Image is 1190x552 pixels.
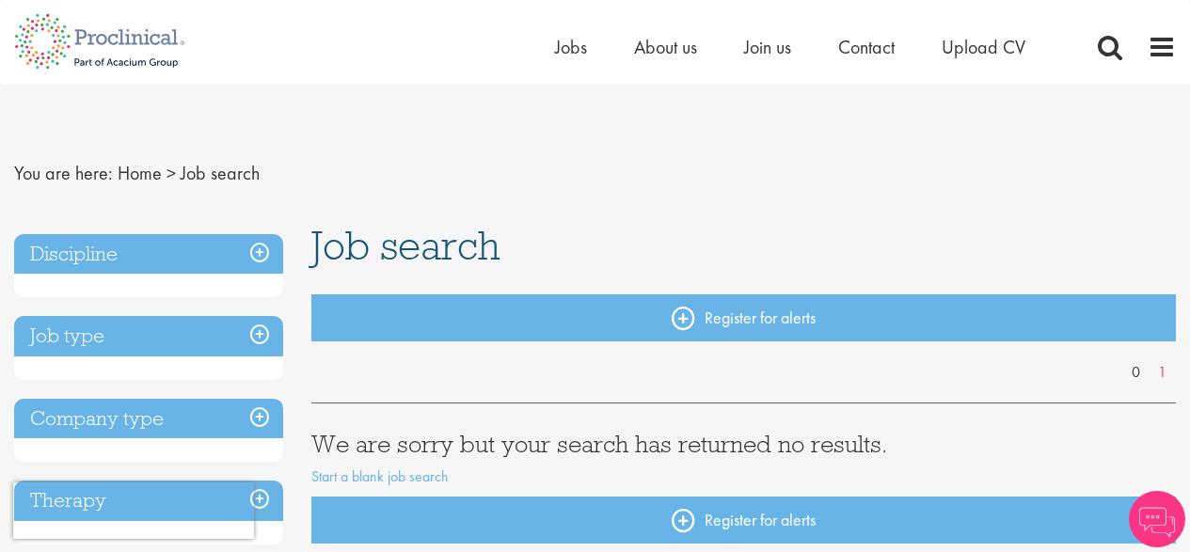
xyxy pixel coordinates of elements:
a: Contact [838,35,895,59]
a: breadcrumb link [118,161,162,185]
a: Register for alerts [311,294,1176,341]
span: Job search [311,220,500,271]
span: > [167,161,176,185]
img: Chatbot [1129,491,1185,547]
a: 0 [1122,362,1150,384]
iframe: reCAPTCHA [13,482,254,539]
a: Start a blank job search [311,466,449,486]
a: Join us [744,35,791,59]
a: Upload CV [942,35,1025,59]
h3: Company type [14,399,283,439]
span: Job search [181,161,260,185]
h3: Discipline [14,234,283,275]
a: 1 [1149,362,1176,384]
h3: Therapy [14,481,283,521]
span: You are here: [14,161,113,185]
h3: We are sorry but your search has returned no results. [311,432,1176,456]
a: About us [634,35,697,59]
a: Register for alerts [311,497,1176,544]
a: Jobs [555,35,587,59]
h3: Job type [14,316,283,356]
